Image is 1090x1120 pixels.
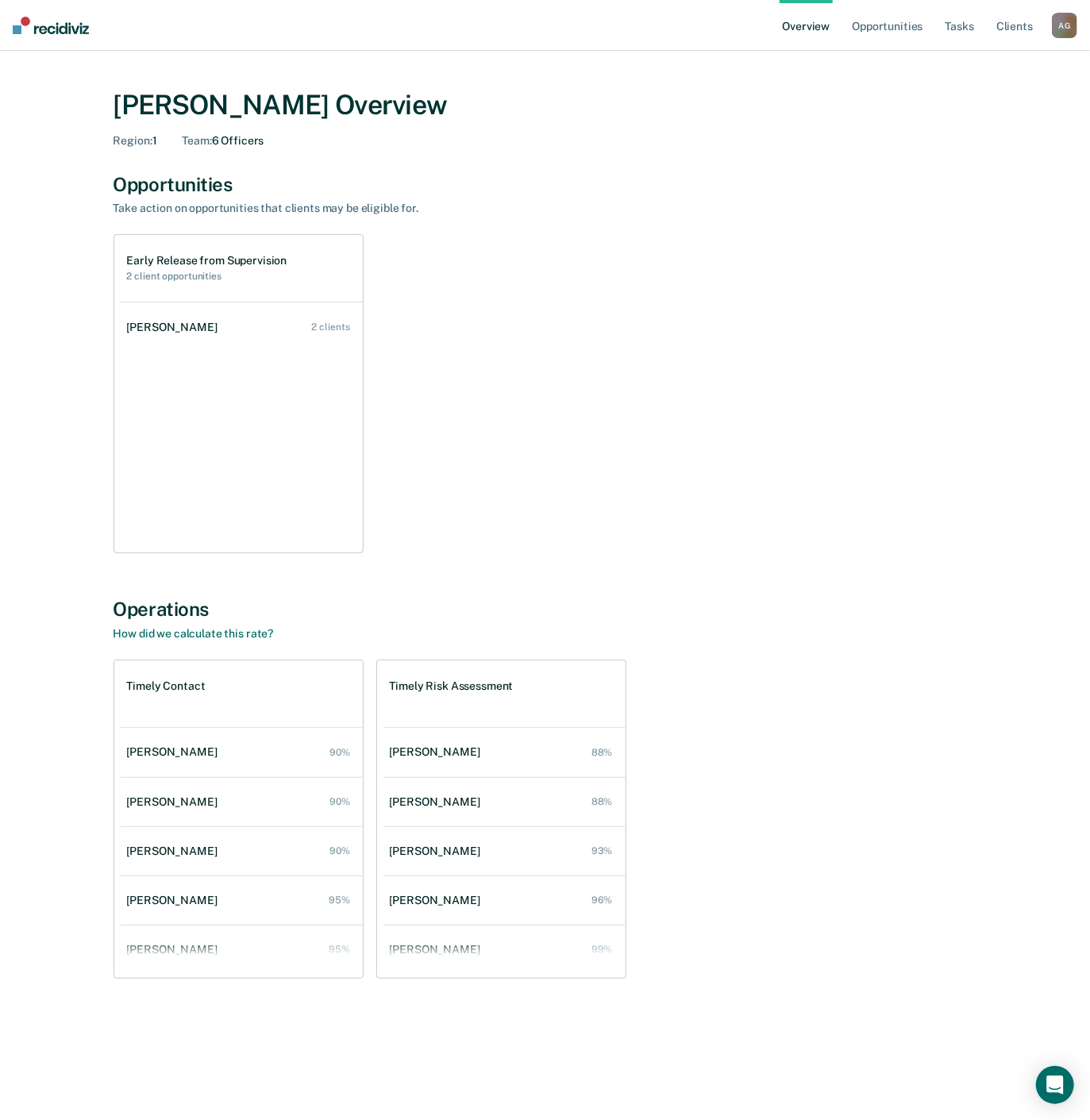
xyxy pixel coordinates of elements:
[591,845,613,856] div: 93%
[121,829,363,874] a: [PERSON_NAME] 90%
[114,202,669,215] div: Take action on opportunities that clients may be eligible for.
[383,878,626,923] a: [PERSON_NAME] 96%
[127,254,287,267] h1: Early Release from Supervision
[182,134,264,148] div: 6 Officers
[383,927,626,972] a: [PERSON_NAME] 99%
[390,894,487,907] div: [PERSON_NAME]
[114,627,274,640] a: How did we calculate this rate?
[127,845,224,858] div: [PERSON_NAME]
[329,796,350,807] div: 90%
[182,134,211,147] span: Team :
[127,321,224,334] div: [PERSON_NAME]
[121,927,363,972] a: [PERSON_NAME] 95%
[390,745,487,759] div: [PERSON_NAME]
[1036,1066,1074,1104] div: Open Intercom Messenger
[390,943,487,956] div: [PERSON_NAME]
[329,895,350,906] div: 95%
[121,779,363,825] a: [PERSON_NAME] 90%
[127,271,287,282] h2: 2 client opportunities
[591,796,613,807] div: 88%
[127,795,224,809] div: [PERSON_NAME]
[329,944,350,955] div: 95%
[1052,13,1077,38] div: A G
[591,944,613,955] div: 99%
[114,134,157,148] div: 1
[390,845,487,858] div: [PERSON_NAME]
[329,747,350,758] div: 90%
[114,89,977,121] div: [PERSON_NAME] Overview
[390,795,487,809] div: [PERSON_NAME]
[114,173,977,196] div: Opportunities
[114,134,152,147] span: Region :
[1052,13,1077,38] button: AG
[591,895,613,906] div: 96%
[390,679,514,693] h1: Timely Risk Assessment
[127,943,224,956] div: [PERSON_NAME]
[383,779,626,825] a: [PERSON_NAME] 88%
[121,305,363,350] a: [PERSON_NAME] 2 clients
[13,17,89,34] img: Recidiviz
[591,747,613,758] div: 88%
[329,845,350,856] div: 90%
[383,729,626,775] a: [PERSON_NAME] 88%
[383,829,626,874] a: [PERSON_NAME] 93%
[121,729,363,775] a: [PERSON_NAME] 90%
[127,679,206,693] h1: Timely Contact
[114,598,977,621] div: Operations
[312,321,350,333] div: 2 clients
[127,745,224,759] div: [PERSON_NAME]
[127,894,224,907] div: [PERSON_NAME]
[121,878,363,923] a: [PERSON_NAME] 95%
